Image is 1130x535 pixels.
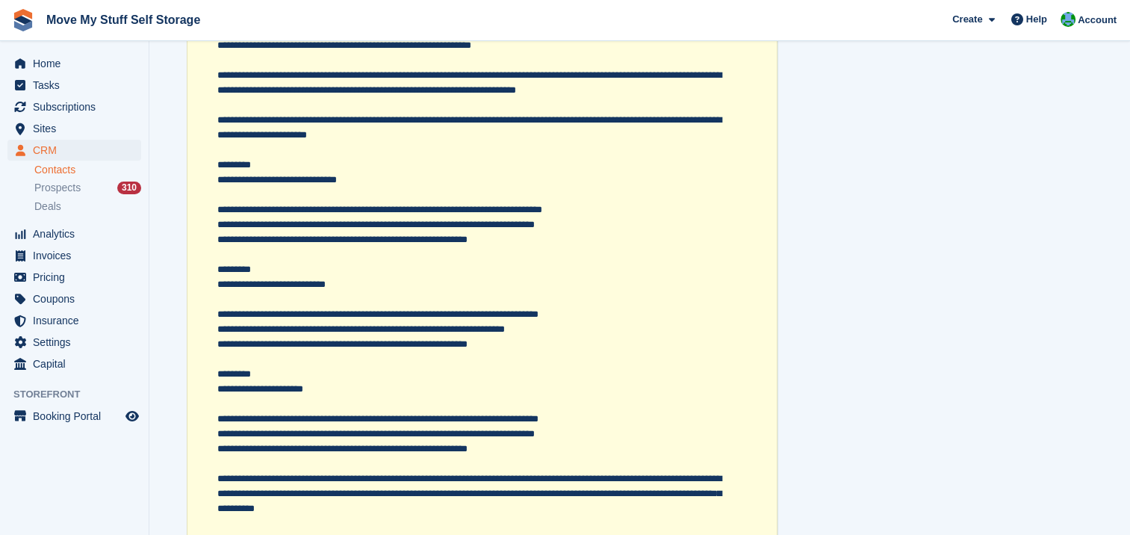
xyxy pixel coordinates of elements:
img: Dan [1061,12,1075,27]
a: menu [7,267,141,288]
div: 310 [117,182,141,194]
a: menu [7,406,141,427]
span: Capital [33,353,122,374]
a: menu [7,140,141,161]
a: menu [7,75,141,96]
span: Account [1078,13,1117,28]
span: Settings [33,332,122,353]
a: menu [7,288,141,309]
span: Help [1026,12,1047,27]
a: menu [7,53,141,74]
span: Deals [34,200,61,214]
span: Invoices [33,245,122,266]
a: Contacts [34,163,141,177]
span: Create [952,12,982,27]
a: menu [7,332,141,353]
a: menu [7,310,141,331]
span: CRM [33,140,122,161]
span: Pricing [33,267,122,288]
span: Insurance [33,310,122,331]
span: Booking Portal [33,406,122,427]
img: stora-icon-8386f47178a22dfd0bd8f6a31ec36ba5ce8667c1dd55bd0f319d3a0aa187defe.svg [12,9,34,31]
span: Subscriptions [33,96,122,117]
a: Preview store [123,407,141,425]
a: menu [7,96,141,117]
span: Prospects [34,181,81,195]
a: Prospects 310 [34,180,141,196]
a: menu [7,223,141,244]
span: Coupons [33,288,122,309]
a: menu [7,353,141,374]
span: Analytics [33,223,122,244]
a: Move My Stuff Self Storage [40,7,206,32]
span: Sites [33,118,122,139]
a: menu [7,245,141,266]
span: Storefront [13,387,149,402]
a: menu [7,118,141,139]
span: Home [33,53,122,74]
a: Deals [34,199,141,214]
span: Tasks [33,75,122,96]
